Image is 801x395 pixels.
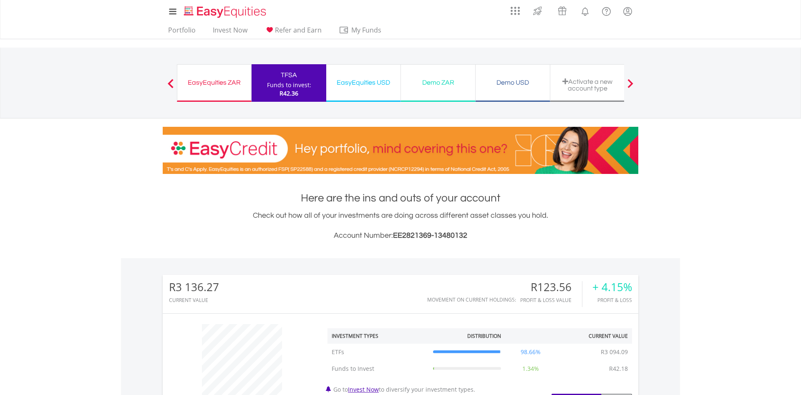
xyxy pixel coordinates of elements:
[163,191,638,206] h1: Here are the ins and outs of your account
[592,281,632,293] div: + 4.15%
[555,78,620,92] div: Activate a new account type
[163,230,638,242] h3: Account Number:
[556,328,632,344] th: Current Value
[165,26,199,39] a: Portfolio
[531,4,544,18] img: thrive-v2.svg
[406,77,470,88] div: Demo ZAR
[605,360,632,377] td: R42.18
[169,281,219,293] div: R3 136.27
[505,2,525,15] a: AppsGrid
[327,360,429,377] td: Funds to Invest
[339,25,393,35] span: My Funds
[555,4,569,18] img: vouchers-v2.svg
[617,2,638,20] a: My Profile
[181,2,270,19] a: Home page
[574,2,596,19] a: Notifications
[596,2,617,19] a: FAQ's and Support
[163,127,638,174] img: EasyCredit Promotion Banner
[520,281,582,293] div: R123.56
[267,81,311,89] div: Funds to invest:
[592,297,632,303] div: Profit & Loss
[505,344,556,360] td: 98.66%
[597,344,632,360] td: R3 094.09
[327,344,429,360] td: ETFs
[393,231,467,239] span: EE2821369-13480132
[275,25,322,35] span: Refer and Earn
[331,77,395,88] div: EasyEquities USD
[182,77,246,88] div: EasyEquities ZAR
[481,77,545,88] div: Demo USD
[467,332,501,340] div: Distribution
[257,69,321,81] div: TFSA
[209,26,251,39] a: Invest Now
[505,360,556,377] td: 1.34%
[169,297,219,303] div: CURRENT VALUE
[261,26,325,39] a: Refer and Earn
[327,328,429,344] th: Investment Types
[511,6,520,15] img: grid-menu-icon.svg
[427,297,516,302] div: Movement on Current Holdings:
[163,210,638,242] div: Check out how all of your investments are doing across different asset classes you hold.
[348,385,379,393] a: Invest Now
[520,297,582,303] div: Profit & Loss Value
[280,89,298,97] span: R42.36
[550,2,574,18] a: Vouchers
[182,5,270,19] img: EasyEquities_Logo.png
